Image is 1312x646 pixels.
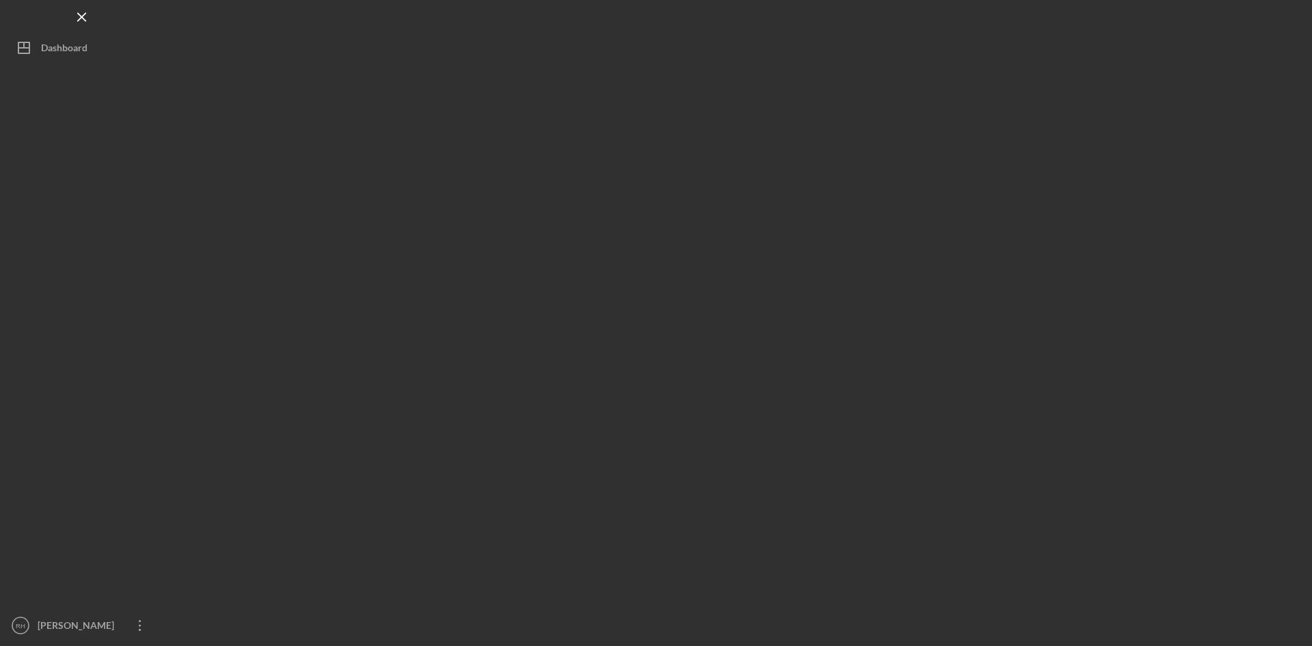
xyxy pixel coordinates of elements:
[41,34,87,65] div: Dashboard
[7,612,157,639] button: RH[PERSON_NAME]
[7,34,157,62] button: Dashboard
[16,622,25,630] text: RH
[34,612,123,643] div: [PERSON_NAME]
